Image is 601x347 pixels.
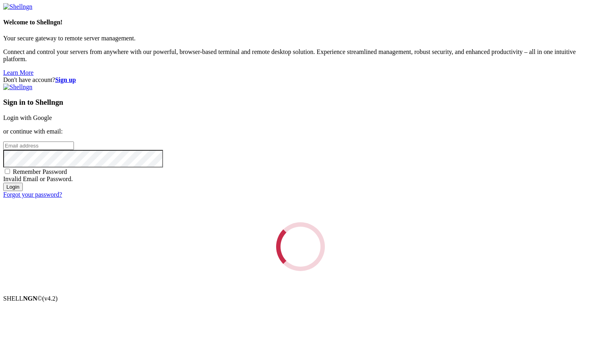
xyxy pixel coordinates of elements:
img: Shellngn [3,3,32,10]
input: Email address [3,142,74,150]
input: Login [3,183,23,191]
a: Sign up [55,76,76,83]
span: 4.2.0 [42,295,58,302]
p: Your secure gateway to remote server management. [3,35,598,42]
h4: Welcome to Shellngn! [3,19,598,26]
img: Shellngn [3,84,32,91]
span: Remember Password [13,168,67,175]
p: or continue with email: [3,128,598,135]
span: SHELL © [3,295,58,302]
p: Connect and control your servers from anywhere with our powerful, browser-based terminal and remo... [3,48,598,63]
h3: Sign in to Shellngn [3,98,598,107]
a: Forgot your password? [3,191,62,198]
div: Loading... [274,220,327,273]
b: NGN [23,295,38,302]
a: Learn More [3,69,34,76]
div: Don't have account? [3,76,598,84]
div: Invalid Email or Password. [3,175,598,183]
input: Remember Password [5,169,10,174]
a: Login with Google [3,114,52,121]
